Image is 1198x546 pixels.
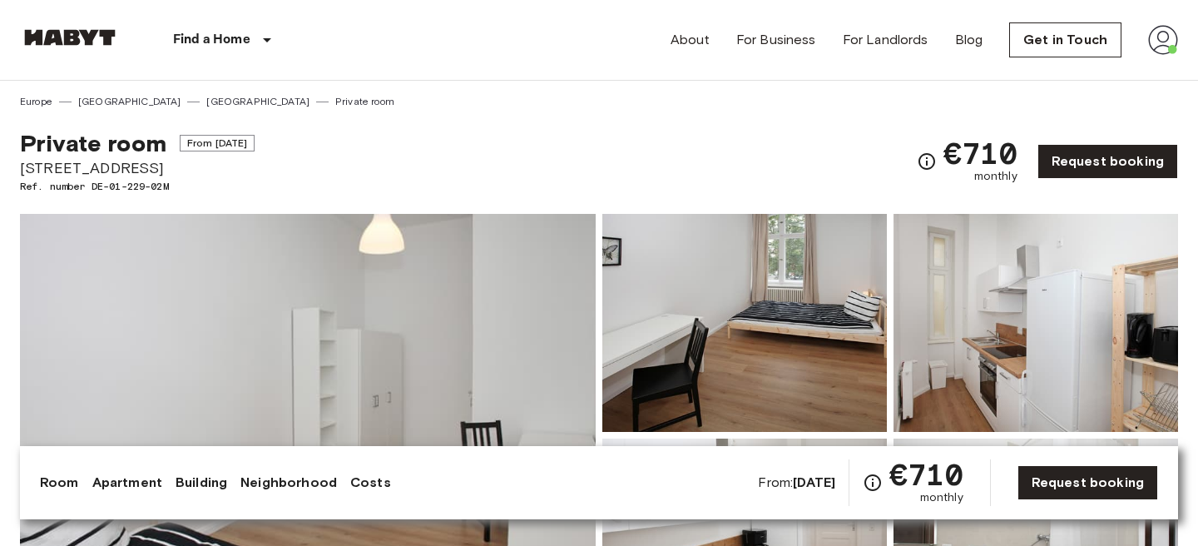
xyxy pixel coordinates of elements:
a: Neighborhood [240,473,337,493]
span: monthly [920,489,963,506]
svg: Check cost overview for full price breakdown. Please note that discounts apply to new joiners onl... [863,473,883,493]
svg: Check cost overview for full price breakdown. Please note that discounts apply to new joiners onl... [917,151,937,171]
span: €710 [889,459,963,489]
a: About [671,30,710,50]
a: Private room [335,94,394,109]
a: Blog [955,30,983,50]
span: monthly [974,168,1017,185]
b: [DATE] [793,474,835,490]
span: From [DATE] [180,135,255,151]
a: For Business [736,30,816,50]
p: Find a Home [173,30,250,50]
a: Europe [20,94,52,109]
a: Apartment [92,473,162,493]
a: Costs [350,473,391,493]
img: Habyt [20,29,120,46]
a: Building [176,473,227,493]
span: [STREET_ADDRESS] [20,157,255,179]
img: Picture of unit DE-01-229-02M [894,214,1178,432]
span: Private room [20,129,166,157]
span: €710 [943,138,1017,168]
a: [GEOGRAPHIC_DATA] [206,94,309,109]
a: Request booking [1017,465,1158,500]
a: For Landlords [843,30,928,50]
img: avatar [1148,25,1178,55]
a: Room [40,473,79,493]
span: From: [758,474,835,492]
a: [GEOGRAPHIC_DATA] [78,94,181,109]
img: Picture of unit DE-01-229-02M [602,214,887,432]
a: Request booking [1037,144,1178,179]
a: Get in Touch [1009,22,1121,57]
span: Ref. number DE-01-229-02M [20,179,255,194]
